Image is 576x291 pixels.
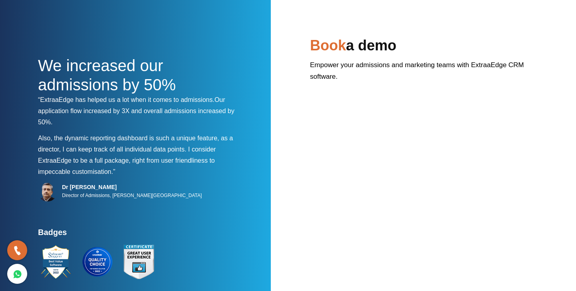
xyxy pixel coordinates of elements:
[38,135,233,153] span: Also, the dynamic reporting dashboard is such a unique feature, as a director, I can keep track o...
[62,183,202,191] h5: Dr [PERSON_NAME]
[38,146,216,175] span: I consider ExtraaEdge to be a full package, right from user friendliness to impeccable customisat...
[38,57,176,94] span: We increased our admissions by 50%
[38,227,242,242] h4: Badges
[310,36,538,59] h2: a demo
[62,191,202,200] p: Director of Admissions, [PERSON_NAME][GEOGRAPHIC_DATA]
[310,59,538,88] p: Empower your admissions and marketing teams with ExtraaEdge CRM software.
[38,96,234,126] span: Our application flow increased by 3X and overall admissions increased by 50%.
[38,96,214,103] span: “ExtraaEdge has helped us a lot when it comes to admissions.
[310,37,346,54] span: Book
